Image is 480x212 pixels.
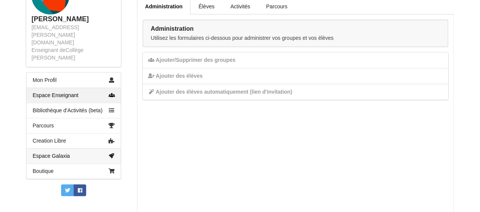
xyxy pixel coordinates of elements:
[31,46,116,61] div: Enseignant de Collège [PERSON_NAME]
[27,148,121,163] a: Espace Galaxia
[27,103,121,118] a: Bibliothèque d'Activités (beta)
[27,72,121,88] a: Mon Profil
[143,68,448,84] div: Ajouter des élèves
[143,52,448,68] div: Ajouter/Supprimer des groupes
[31,15,116,24] div: [PERSON_NAME]
[143,84,448,100] div: Ajouter des élèves automatiquement (lien d'invitation)
[27,88,121,103] a: Espace Enseignant
[27,118,121,133] a: Parcours
[27,163,121,179] a: Boutique
[31,24,116,46] div: [EMAIL_ADDRESS][PERSON_NAME][DOMAIN_NAME]
[151,34,440,42] p: Utilisez les formulaires ci-dessous pour administrer vos groupes et vos élèves
[151,25,440,33] div: Administration
[27,133,121,148] a: Creation Libre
